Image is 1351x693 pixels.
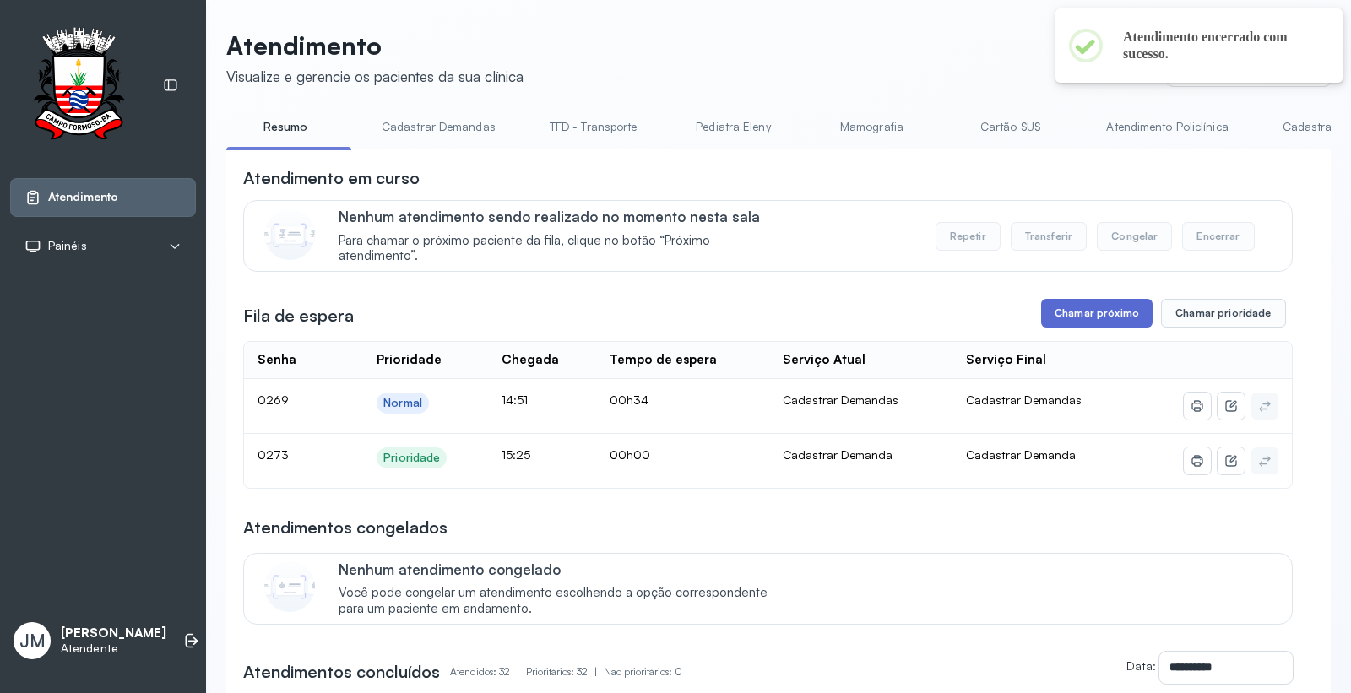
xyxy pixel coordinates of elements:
[812,113,931,141] a: Mamografia
[1089,113,1245,141] a: Atendimento Policlínica
[48,239,87,253] span: Painéis
[502,393,528,407] span: 14:51
[339,560,785,578] p: Nenhum atendimento congelado
[258,352,296,368] div: Senha
[610,352,717,368] div: Tempo de espera
[610,393,648,407] span: 00h34
[594,665,597,678] span: |
[383,396,422,410] div: Normal
[1097,222,1172,251] button: Congelar
[783,447,939,463] div: Cadastrar Demanda
[18,27,139,144] img: Logotipo do estabelecimento
[243,304,354,328] h3: Fila de espera
[1011,222,1088,251] button: Transferir
[226,68,524,85] div: Visualize e gerencie os pacientes da sua clínica
[1126,658,1156,673] label: Data:
[1182,222,1254,251] button: Encerrar
[783,352,865,368] div: Serviço Atual
[526,660,604,684] p: Prioritários: 32
[674,113,792,141] a: Pediatra Eleny
[339,208,785,225] p: Nenhum atendimento sendo realizado no momento nesta sala
[951,113,1069,141] a: Cartão SUS
[517,665,519,678] span: |
[264,561,315,612] img: Imagem de CalloutCard
[533,113,654,141] a: TFD - Transporte
[936,222,1001,251] button: Repetir
[966,352,1046,368] div: Serviço Final
[264,209,315,260] img: Imagem de CalloutCard
[502,447,530,462] span: 15:25
[610,447,650,462] span: 00h00
[783,393,939,408] div: Cadastrar Demandas
[604,660,682,684] p: Não prioritários: 0
[226,30,524,61] p: Atendimento
[450,660,526,684] p: Atendidos: 32
[365,113,513,141] a: Cadastrar Demandas
[377,352,442,368] div: Prioridade
[502,352,559,368] div: Chegada
[383,451,440,465] div: Prioridade
[339,585,785,617] span: Você pode congelar um atendimento escolhendo a opção correspondente para um paciente em andamento.
[243,166,420,190] h3: Atendimento em curso
[258,393,289,407] span: 0269
[258,447,289,462] span: 0273
[1123,29,1316,62] h2: Atendimento encerrado com sucesso.
[243,516,448,539] h3: Atendimentos congelados
[1161,299,1286,328] button: Chamar prioridade
[339,233,785,265] span: Para chamar o próximo paciente da fila, clique no botão “Próximo atendimento”.
[226,113,345,141] a: Resumo
[966,447,1076,462] span: Cadastrar Demanda
[61,625,166,642] p: [PERSON_NAME]
[243,660,440,684] h3: Atendimentos concluídos
[61,642,166,656] p: Atendente
[1041,299,1153,328] button: Chamar próximo
[966,393,1082,407] span: Cadastrar Demandas
[24,189,182,206] a: Atendimento
[48,190,118,204] span: Atendimento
